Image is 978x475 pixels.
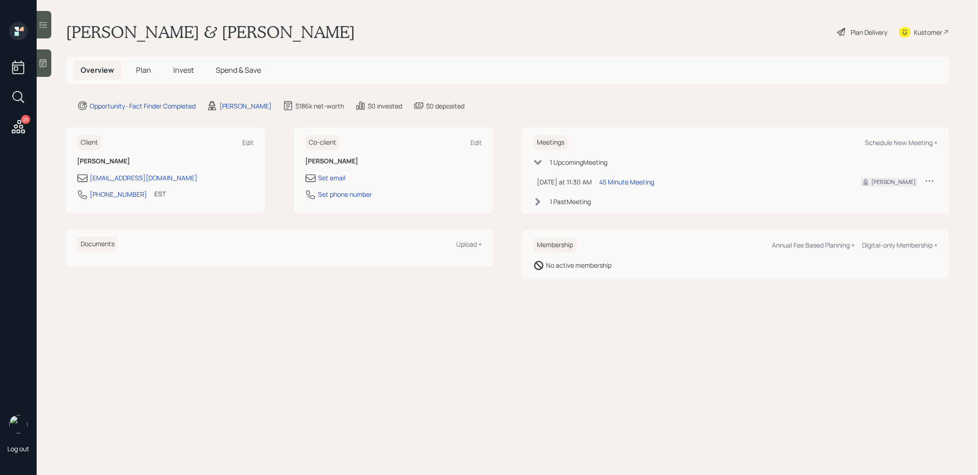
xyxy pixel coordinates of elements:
div: 1 Past Meeting [550,197,591,206]
div: Log out [7,444,29,453]
span: Plan [136,65,151,75]
div: Opportunity · Fact Finder Completed [90,101,196,111]
h6: Client [77,135,102,150]
div: Upload + [456,240,482,248]
div: Edit [470,138,482,147]
div: 45 Minute Meeting [599,177,654,187]
h1: [PERSON_NAME] & [PERSON_NAME] [66,22,355,42]
div: [EMAIL_ADDRESS][DOMAIN_NAME] [90,173,197,183]
div: 25 [21,115,30,124]
h6: [PERSON_NAME] [77,157,254,165]
div: $0 deposited [426,101,464,111]
div: Schedule New Meeting + [865,138,938,147]
h6: Co-client [305,135,340,150]
div: [PERSON_NAME] [871,178,916,186]
div: Digital-only Membership + [862,241,938,249]
div: [PHONE_NUMBER] [90,189,147,199]
div: 1 Upcoming Meeting [550,157,607,167]
span: Overview [81,65,114,75]
div: $186k net-worth [295,101,344,111]
div: $0 invested [368,101,402,111]
div: No active membership [546,260,612,270]
span: Spend & Save [216,65,261,75]
div: Set email [318,173,345,183]
div: [PERSON_NAME] [219,101,272,111]
div: [DATE] at 11:30 AM [537,177,592,187]
h6: Membership [533,237,577,253]
div: Plan Delivery [851,27,887,37]
img: treva-nostdahl-headshot.png [9,415,27,433]
div: Set phone number [318,189,372,199]
h6: Meetings [533,135,568,150]
h6: [PERSON_NAME] [305,157,482,165]
div: Kustomer [914,27,942,37]
span: Invest [173,65,194,75]
div: Edit [242,138,254,147]
h6: Documents [77,237,118,252]
div: Annual Fee Based Planning + [772,241,855,249]
div: EST [154,189,166,199]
